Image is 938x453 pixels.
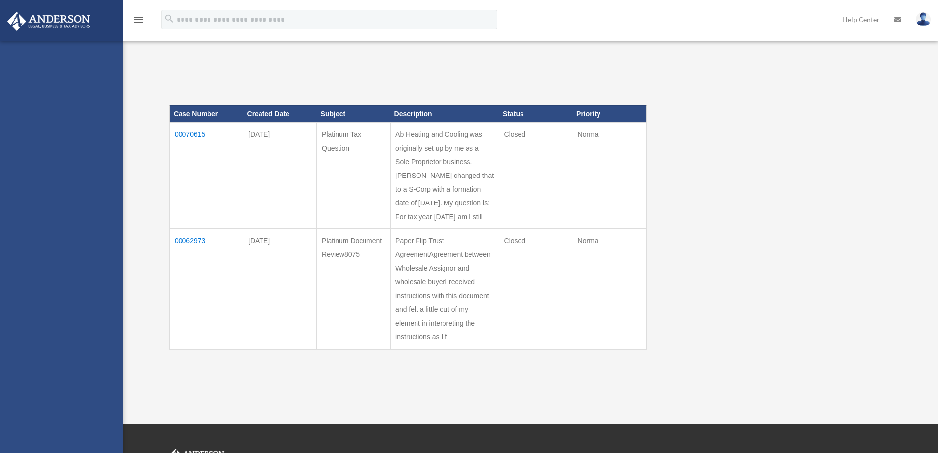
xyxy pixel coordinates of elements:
[4,12,93,31] img: Anderson Advisors Platinum Portal
[391,228,499,349] td: Paper Flip Trust AgreementAgreement between Wholesale Assignor and wholesale buyerI received inst...
[573,122,646,228] td: Normal
[573,228,646,349] td: Normal
[499,228,573,349] td: Closed
[916,12,931,26] img: User Pic
[164,13,175,24] i: search
[170,122,243,228] td: 00070615
[573,105,646,122] th: Priority
[243,105,317,122] th: Created Date
[499,122,573,228] td: Closed
[170,228,243,349] td: 00062973
[317,122,391,228] td: Platinum Tax Question
[132,17,144,25] a: menu
[391,105,499,122] th: Description
[391,122,499,228] td: Ab Heating and Cooling was originally set up by me as a Sole Proprietor business. [PERSON_NAME] c...
[317,228,391,349] td: Platinum Document Review8075
[170,105,243,122] th: Case Number
[243,122,317,228] td: [DATE]
[243,228,317,349] td: [DATE]
[499,105,573,122] th: Status
[132,14,144,25] i: menu
[317,105,391,122] th: Subject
